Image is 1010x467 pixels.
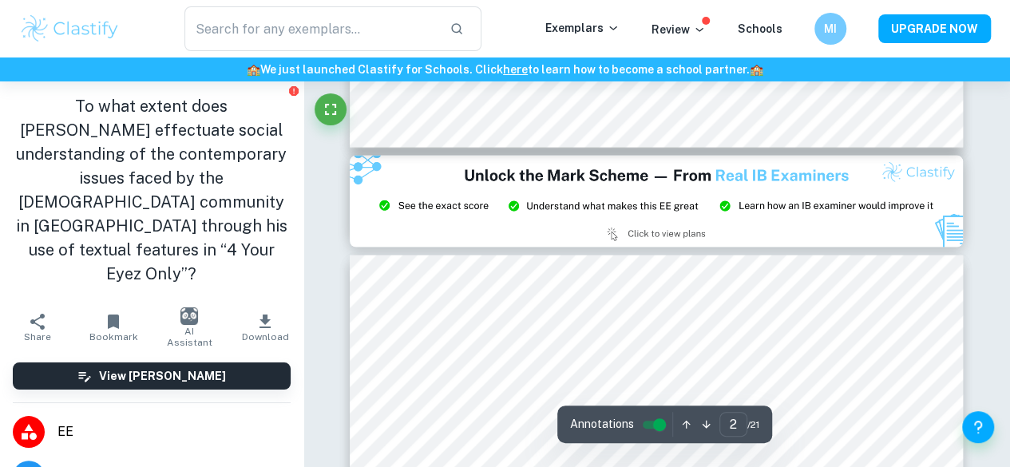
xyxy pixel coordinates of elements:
[247,63,260,76] span: 🏫
[89,331,138,342] span: Bookmark
[747,418,759,432] span: / 21
[878,14,991,43] button: UPGRADE NOW
[161,326,218,348] span: AI Assistant
[99,367,226,385] h6: View [PERSON_NAME]
[350,156,963,247] img: Ad
[152,305,228,350] button: AI Assistant
[13,94,291,286] h1: To what extent does [PERSON_NAME] effectuate social understanding of the contemporary issues face...
[822,20,840,38] h6: MI
[738,22,782,35] a: Schools
[184,6,437,51] input: Search for any exemplars...
[962,411,994,443] button: Help and Feedback
[315,93,347,125] button: Fullscreen
[503,63,528,76] a: here
[3,61,1007,78] h6: We just launched Clastify for Schools. Click to learn how to become a school partner.
[19,13,121,45] img: Clastify logo
[242,331,289,342] span: Download
[652,21,706,38] p: Review
[13,362,291,390] button: View [PERSON_NAME]
[570,416,634,433] span: Annotations
[750,63,763,76] span: 🏫
[288,85,300,97] button: Report issue
[545,19,620,37] p: Exemplars
[24,331,51,342] span: Share
[57,422,291,441] span: EE
[814,13,846,45] button: MI
[180,307,198,325] img: AI Assistant
[76,305,152,350] button: Bookmark
[228,305,303,350] button: Download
